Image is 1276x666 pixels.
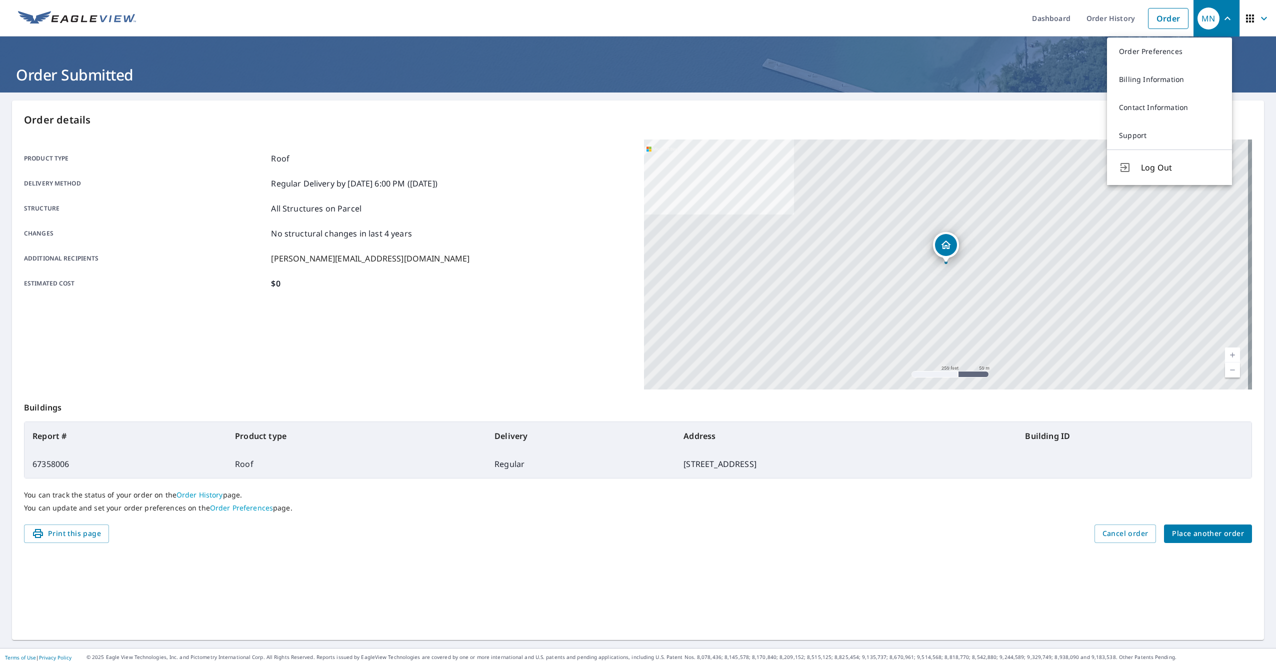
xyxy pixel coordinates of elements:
span: Place another order [1172,527,1244,540]
p: Delivery method [24,177,267,189]
p: Order details [24,112,1252,127]
p: Roof [271,152,289,164]
p: Structure [24,202,267,214]
button: Place another order [1164,524,1252,543]
p: Product type [24,152,267,164]
th: Report # [24,422,227,450]
p: No structural changes in last 4 years [271,227,412,239]
th: Product type [227,422,486,450]
td: Roof [227,450,486,478]
a: Support [1107,121,1232,149]
p: Regular Delivery by [DATE] 6:00 PM ([DATE]) [271,177,437,189]
button: Print this page [24,524,109,543]
span: Log Out [1141,161,1220,173]
div: MN [1197,7,1219,29]
img: EV Logo [18,11,136,26]
a: Privacy Policy [39,654,71,661]
h1: Order Submitted [12,64,1264,85]
p: All Structures on Parcel [271,202,361,214]
a: Current Level 17, Zoom In [1225,347,1240,362]
th: Address [675,422,1017,450]
a: Order [1148,8,1188,29]
a: Order History [176,490,223,499]
span: Cancel order [1102,527,1148,540]
p: You can track the status of your order on the page. [24,490,1252,499]
button: Cancel order [1094,524,1156,543]
a: Contact Information [1107,93,1232,121]
p: Additional recipients [24,252,267,264]
a: Current Level 17, Zoom Out [1225,362,1240,377]
th: Building ID [1017,422,1251,450]
a: Billing Information [1107,65,1232,93]
p: Changes [24,227,267,239]
p: Estimated cost [24,277,267,289]
td: Regular [486,450,675,478]
p: You can update and set your order preferences on the page. [24,503,1252,512]
a: Terms of Use [5,654,36,661]
div: Dropped pin, building 1, Residential property, 2517 Outlaw Ln Belgrade, MT 59714 [933,232,959,263]
p: Buildings [24,389,1252,421]
span: Print this page [32,527,101,540]
td: 67358006 [24,450,227,478]
p: | [5,654,71,660]
a: Order Preferences [1107,37,1232,65]
th: Delivery [486,422,675,450]
p: $0 [271,277,280,289]
p: [PERSON_NAME][EMAIL_ADDRESS][DOMAIN_NAME] [271,252,469,264]
button: Log Out [1107,149,1232,185]
a: Order Preferences [210,503,273,512]
td: [STREET_ADDRESS] [675,450,1017,478]
p: © 2025 Eagle View Technologies, Inc. and Pictometry International Corp. All Rights Reserved. Repo... [86,653,1271,661]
